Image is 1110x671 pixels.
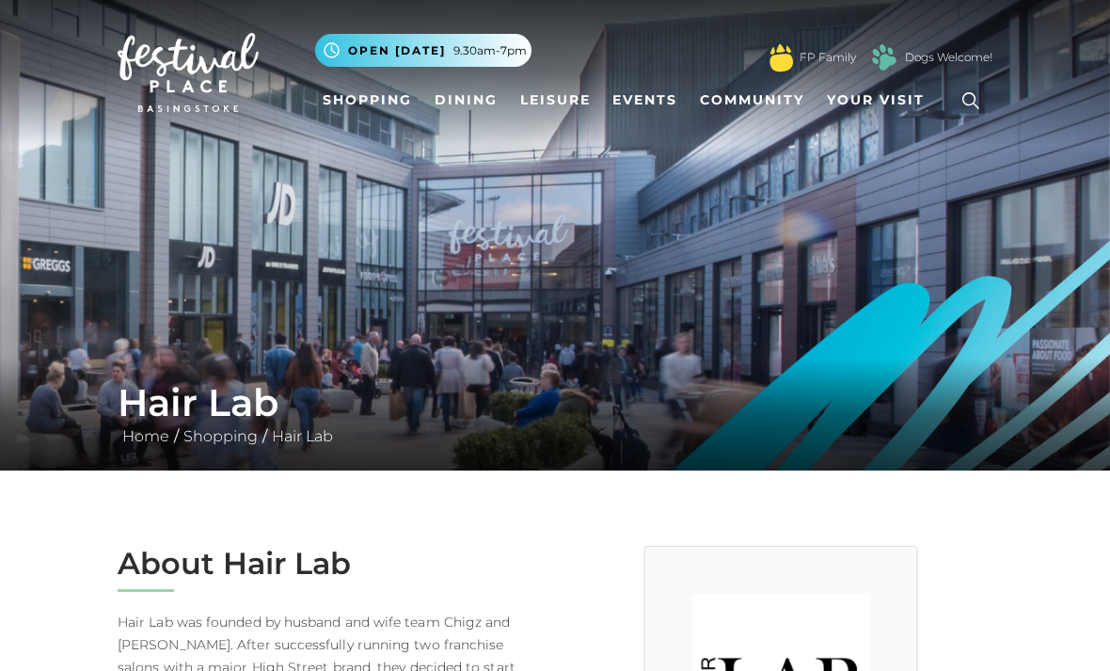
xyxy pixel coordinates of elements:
a: FP Family [800,49,856,66]
span: Open [DATE] [348,42,446,59]
a: Dogs Welcome! [905,49,992,66]
span: 9.30am-7pm [453,42,527,59]
button: Open [DATE] 9.30am-7pm [315,34,531,67]
div: / / [103,380,1007,448]
img: Festival Place Logo [118,33,259,112]
a: Events [605,83,685,118]
a: Home [118,427,174,445]
a: Hair Lab [267,427,338,445]
a: Your Visit [819,83,942,118]
span: Your Visit [827,90,925,110]
a: Shopping [315,83,420,118]
h2: About Hair Lab [118,546,541,582]
a: Shopping [179,427,262,445]
h1: Hair Lab [118,380,992,425]
a: Dining [427,83,505,118]
a: Community [692,83,812,118]
a: Leisure [513,83,598,118]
